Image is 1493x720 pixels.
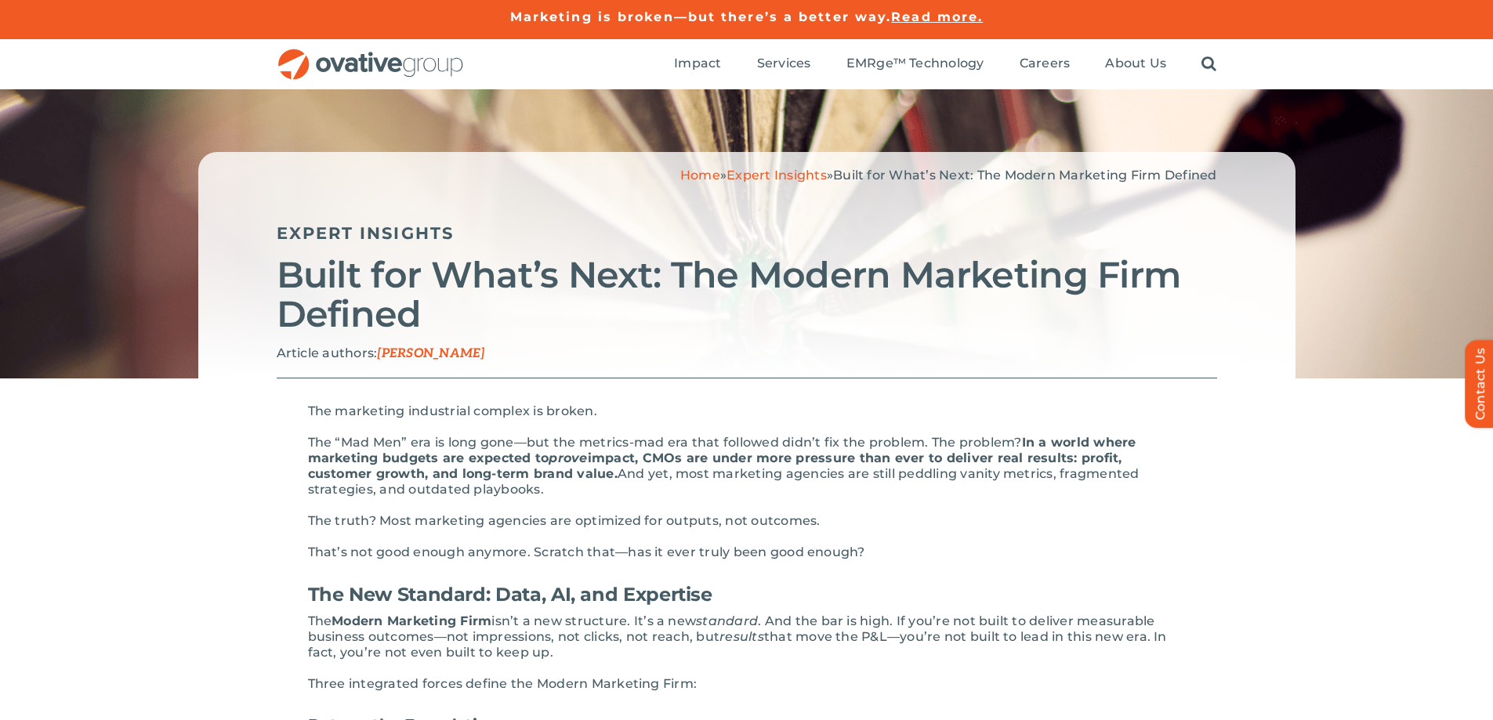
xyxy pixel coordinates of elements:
strong: In a world where marketing budgets are expected to impact, CMOs are under more pressure than ever... [308,435,1136,481]
p: The “Mad Men” era is long gone—but the metrics-mad era that followed didn’t fix the problem. The ... [308,435,1186,497]
a: Impact [674,56,721,73]
a: Expert Insights [727,168,827,183]
span: EMRge™ Technology [846,56,984,71]
strong: Modern Marketing Firm [332,613,491,628]
a: Marketing is broken—but there’s a better way. [510,9,892,24]
p: That’s not good enough anymore. Scratch that—has it ever truly been good enough? [308,545,1186,560]
a: Search [1201,56,1216,73]
span: About Us [1105,56,1166,71]
p: The truth? Most marketing agencies are optimized for outputs, not outcomes. [308,513,1186,529]
p: Three integrated forces define the Modern Marketing Firm: [308,676,1186,692]
span: [PERSON_NAME] [377,346,484,361]
h2: Built for What’s Next: The Modern Marketing Firm Defined [277,255,1217,334]
span: Built for What’s Next: The Modern Marketing Firm Defined [833,168,1216,183]
a: EMRge™ Technology [846,56,984,73]
em: prove [549,450,587,465]
a: Expert Insights [277,223,455,243]
span: Impact [674,56,721,71]
em: results [719,629,764,644]
strong: The New Standard: Data, AI, and Expertise [308,583,712,606]
span: Services [757,56,811,71]
span: » » [680,168,1217,183]
p: The isn’t a new structure. It’s a new . And the bar is high. If you’re not built to deliver measu... [308,613,1186,660]
em: standard [696,613,758,628]
p: Article authors: [277,346,1217,362]
a: Services [757,56,811,73]
a: Home [680,168,720,183]
a: OG_Full_horizontal_RGB [277,47,465,62]
a: About Us [1105,56,1166,73]
a: Read more. [891,9,983,24]
nav: Menu [674,39,1216,89]
p: The marketing industrial complex is broken. [308,403,1186,419]
a: Careers [1020,56,1071,73]
span: Careers [1020,56,1071,71]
